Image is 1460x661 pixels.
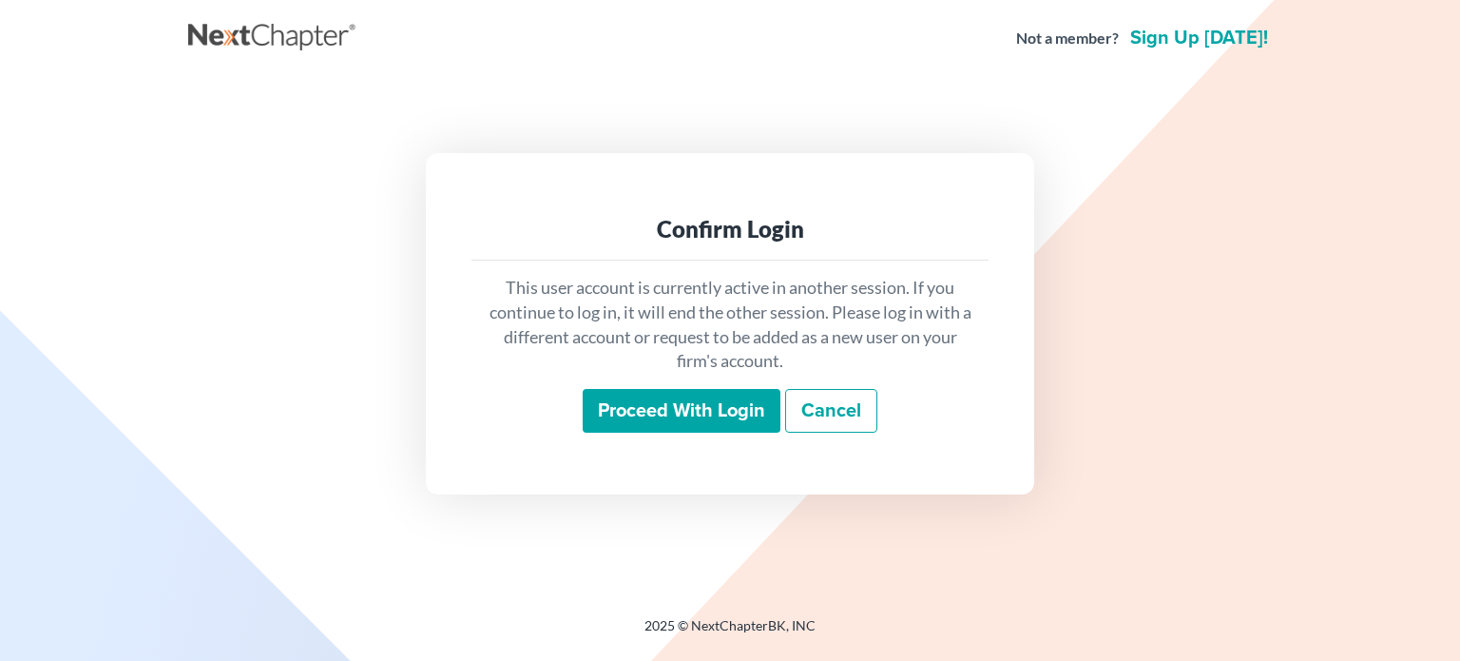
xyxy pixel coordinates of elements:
a: Cancel [785,389,877,433]
a: Sign up [DATE]! [1126,29,1272,48]
input: Proceed with login [583,389,780,433]
p: This user account is currently active in another session. If you continue to log in, it will end ... [487,276,973,374]
div: 2025 © NextChapterBK, INC [188,616,1272,651]
div: Confirm Login [487,214,973,244]
strong: Not a member? [1016,28,1119,49]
